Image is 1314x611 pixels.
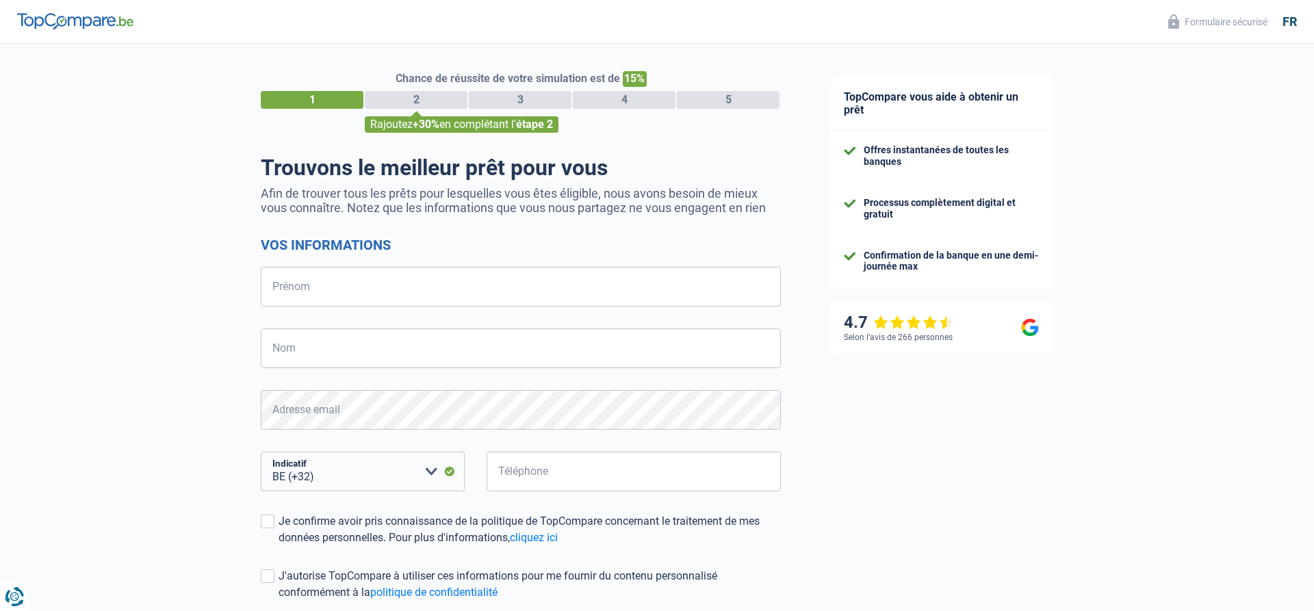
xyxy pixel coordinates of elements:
[469,91,571,109] div: 3
[1283,14,1297,29] div: fr
[677,91,780,109] div: 5
[413,118,439,131] span: +30%
[261,91,363,109] div: 1
[1160,10,1276,33] button: Formulaire sécurisé
[396,72,620,85] span: Chance de réussite de votre simulation est de
[279,568,781,601] div: J'autorise TopCompare à utiliser ces informations pour me fournir du contenu personnalisé conform...
[623,71,647,87] span: 15%
[830,77,1053,131] div: TopCompare vous aide à obtenir un prêt
[365,116,558,133] div: Rajoutez en complétant l'
[844,333,953,342] div: Selon l’avis de 266 personnes
[261,186,781,215] p: Afin de trouver tous les prêts pour lesquelles vous êtes éligible, nous avons besoin de mieux vou...
[370,586,498,599] a: politique de confidentialité
[261,155,781,181] h1: Trouvons le meilleur prêt pour vous
[487,452,781,491] input: 401020304
[864,197,1039,220] div: Processus complètement digital et gratuit
[510,531,558,544] a: cliquez ici
[844,313,954,333] div: 4.7
[279,513,781,546] div: Je confirme avoir pris connaissance de la politique de TopCompare concernant le traitement de mes...
[864,144,1039,168] div: Offres instantanées de toutes les banques
[261,237,781,253] h2: Vos informations
[17,13,133,29] img: TopCompare Logo
[516,118,553,131] span: étape 2
[365,91,467,109] div: 2
[864,250,1039,273] div: Confirmation de la banque en une demi-journée max
[573,91,675,109] div: 4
